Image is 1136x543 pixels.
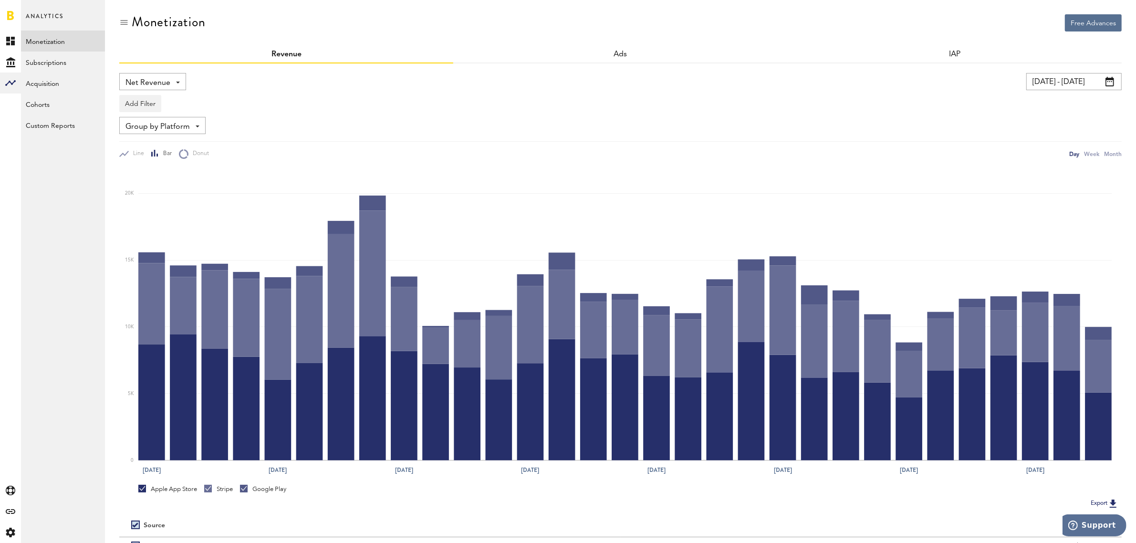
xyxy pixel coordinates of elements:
[132,14,206,30] div: Monetization
[125,258,134,263] text: 15K
[204,485,233,493] div: Stripe
[128,391,134,396] text: 5K
[774,466,792,474] text: [DATE]
[1104,149,1122,159] div: Month
[1069,149,1079,159] div: Day
[125,324,134,329] text: 10K
[138,485,197,493] div: Apple App Store
[1088,497,1122,510] button: Export
[633,522,1110,530] div: Period total
[521,466,540,474] text: [DATE]
[21,115,105,136] a: Custom Reports
[900,466,918,474] text: [DATE]
[125,119,190,135] span: Group by Platform
[1065,14,1122,31] button: Free Advances
[271,51,302,58] a: Revenue
[144,522,165,530] div: Source
[143,466,161,474] text: [DATE]
[1084,149,1099,159] div: Week
[240,485,286,493] div: Google Play
[131,458,134,463] text: 0
[21,52,105,73] a: Subscriptions
[949,51,960,58] a: IAP
[188,150,209,158] span: Donut
[1063,514,1126,538] iframe: Opens a widget where you can find more information
[119,95,161,112] button: Add Filter
[647,466,666,474] text: [DATE]
[129,150,144,158] span: Line
[26,10,63,31] span: Analytics
[395,466,413,474] text: [DATE]
[21,94,105,115] a: Cohorts
[159,150,172,158] span: Bar
[125,191,134,196] text: 20K
[269,466,287,474] text: [DATE]
[21,73,105,94] a: Acquisition
[1026,466,1044,474] text: [DATE]
[125,75,170,91] span: Net Revenue
[614,51,627,58] a: Ads
[1107,498,1119,509] img: Export
[21,31,105,52] a: Monetization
